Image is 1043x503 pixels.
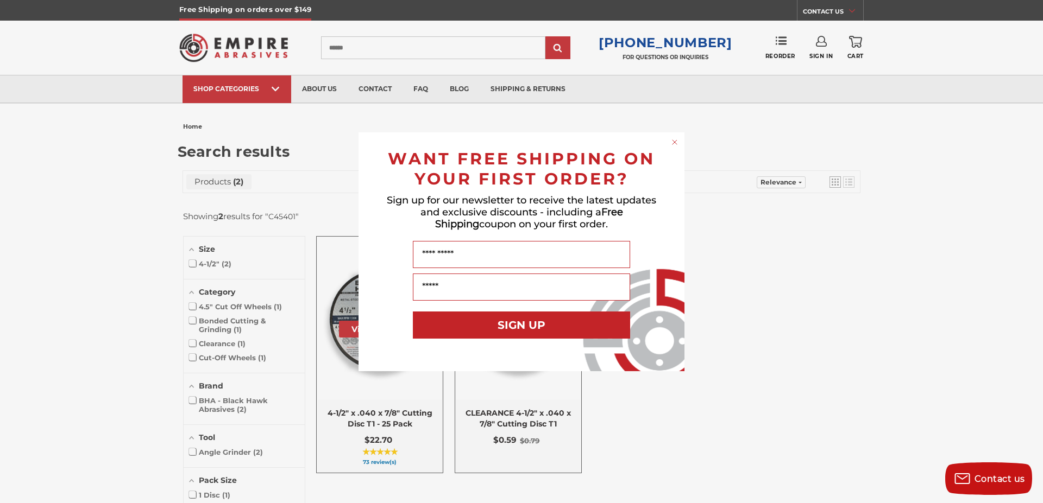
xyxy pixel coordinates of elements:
span: Contact us [975,474,1025,484]
span: Free Shipping [435,206,623,230]
span: Sign up for our newsletter to receive the latest updates and exclusive discounts - including a co... [387,194,656,230]
span: WANT FREE SHIPPING ON YOUR FIRST ORDER? [388,149,655,189]
button: Contact us [945,462,1032,495]
button: Close dialog [669,137,680,148]
button: SIGN UP [413,311,630,339]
